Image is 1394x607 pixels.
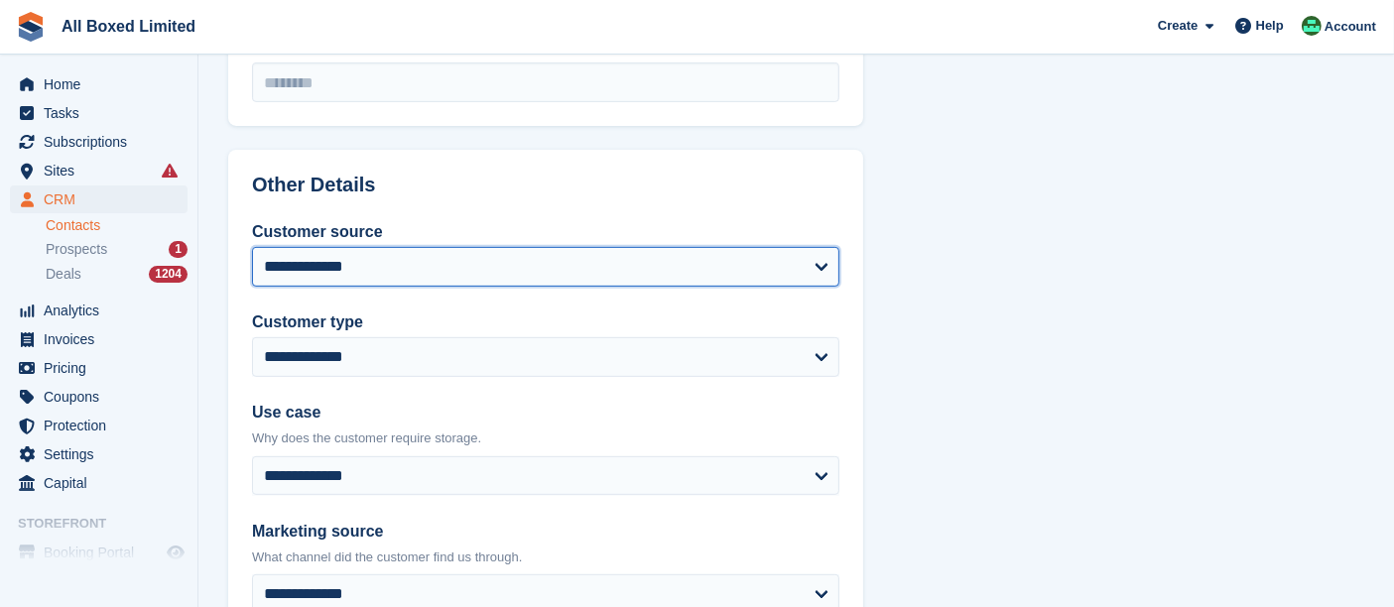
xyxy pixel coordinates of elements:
span: Invoices [44,325,163,353]
span: Settings [44,440,163,468]
span: Protection [44,412,163,439]
span: Storefront [18,514,197,534]
a: menu [10,539,188,566]
a: Preview store [164,541,188,564]
a: Contacts [46,216,188,235]
span: Prospects [46,240,107,259]
a: menu [10,469,188,497]
span: Booking Portal [44,539,163,566]
div: 1 [169,241,188,258]
a: Deals 1204 [46,264,188,285]
span: Help [1256,16,1284,36]
div: 1204 [149,266,188,283]
span: Subscriptions [44,128,163,156]
span: Pricing [44,354,163,382]
img: Enquiries [1302,16,1322,36]
a: menu [10,383,188,411]
a: menu [10,325,188,353]
span: Account [1325,17,1376,37]
a: menu [10,185,188,213]
a: menu [10,99,188,127]
a: menu [10,157,188,184]
span: Tasks [44,99,163,127]
span: Create [1158,16,1198,36]
label: Marketing source [252,520,839,544]
span: Capital [44,469,163,497]
span: Deals [46,265,81,284]
span: Coupons [44,383,163,411]
a: menu [10,440,188,468]
img: stora-icon-8386f47178a22dfd0bd8f6a31ec36ba5ce8667c1dd55bd0f319d3a0aa187defe.svg [16,12,46,42]
i: Smart entry sync failures have occurred [162,163,178,179]
label: Use case [252,401,839,425]
p: What channel did the customer find us through. [252,547,839,567]
label: Customer source [252,220,839,244]
p: Why does the customer require storage. [252,428,839,448]
a: menu [10,354,188,382]
label: Customer type [252,310,839,334]
a: Prospects 1 [46,239,188,260]
a: menu [10,297,188,324]
span: CRM [44,185,163,213]
span: Sites [44,157,163,184]
span: Analytics [44,297,163,324]
a: menu [10,412,188,439]
a: All Boxed Limited [54,10,203,43]
span: Home [44,70,163,98]
a: menu [10,128,188,156]
h2: Other Details [252,174,839,196]
a: menu [10,70,188,98]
